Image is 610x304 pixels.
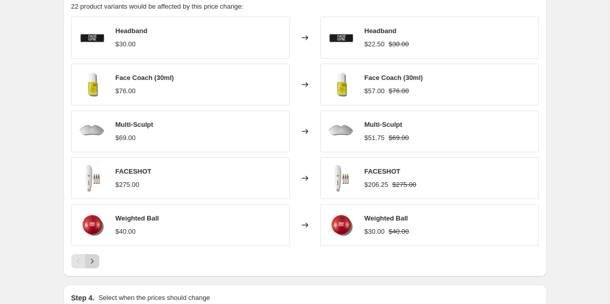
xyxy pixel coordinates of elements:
span: Face Coach (30ml) [365,74,423,81]
img: MultiSculptPDP_1Primary_80x.jpg [326,116,356,147]
div: $30.00 [116,39,136,49]
img: HeadbandPDP_1Primary_80x.jpg [77,22,107,53]
span: FACESHOT [116,168,152,175]
span: Headband [116,27,148,35]
strike: $40.00 [389,227,409,237]
img: FaceCoachPDP_1Primary_80x.jpg [326,69,356,100]
img: FaceShotPDP_1Primary_80x.jpg [77,163,107,194]
span: Multi-Sculpt [365,121,402,128]
strike: $275.00 [393,180,417,190]
span: Face Coach (30ml) [116,74,174,81]
span: Multi-Sculpt [116,121,153,128]
div: $51.75 [365,133,385,143]
span: 22 product variants would be affected by this price change: [71,3,244,10]
img: HeadbandPDP_1Primary_80x.jpg [326,22,356,53]
nav: Pagination [71,254,99,268]
strike: $69.00 [389,133,409,143]
span: Headband [365,27,397,35]
img: FaceCoachPDP_1Primary_80x.jpg [77,69,107,100]
div: $57.00 [365,86,385,96]
div: $22.50 [365,39,385,49]
div: $275.00 [116,180,140,190]
p: Select when the prices should change [98,293,210,303]
strike: $30.00 [389,39,409,49]
div: $206.25 [365,180,389,190]
div: $30.00 [365,227,385,237]
span: FACESHOT [365,168,401,175]
div: $40.00 [116,227,136,237]
div: $69.00 [116,133,136,143]
img: WeightedBallPDP_1Primary_80x.jpg [77,210,107,240]
div: $76.00 [116,86,136,96]
img: WeightedBallPDP_1Primary_80x.jpg [326,210,356,240]
span: Weighted Ball [365,214,408,222]
img: MultiSculptPDP_1Primary_80x.jpg [77,116,107,147]
img: FaceShotPDP_1Primary_80x.jpg [326,163,356,194]
span: Weighted Ball [116,214,159,222]
h2: Step 4. [71,293,95,303]
strike: $76.00 [389,86,409,96]
button: Next [85,254,99,268]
